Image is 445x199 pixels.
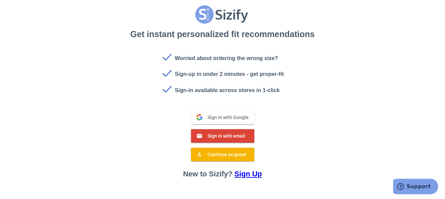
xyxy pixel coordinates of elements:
[191,111,254,124] button: Sign in with Google
[175,87,280,93] h3: Sign-in available across stores in 1-click
[234,170,262,178] a: Sign Up
[191,148,254,161] button: Continue as guest
[130,30,315,39] h2: Get instant personalized fit recommendations
[202,133,246,139] span: Sign in with email
[214,7,250,22] h1: Sizify
[393,179,438,196] iframe: Opens a widget where you can find more information
[175,55,278,61] h3: Worried about ordering the wrong size?
[183,170,262,178] h3: New to Sizify?
[202,151,247,158] span: Continue as guest
[191,129,254,143] button: Sign in with email
[195,5,214,24] img: logo
[175,71,284,77] h3: Sign-up in under 2 minutes - get proper-fit
[202,114,249,120] span: Sign in with Google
